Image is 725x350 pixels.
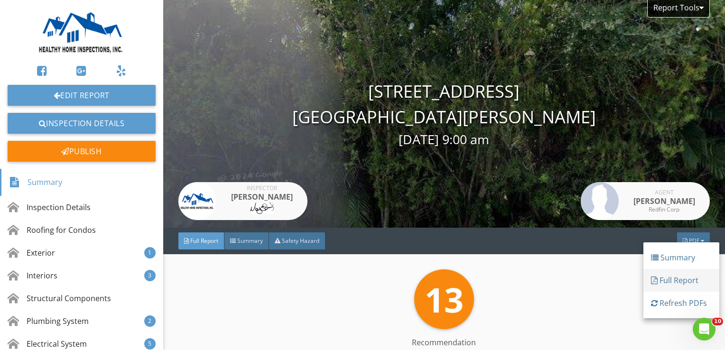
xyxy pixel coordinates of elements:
div: Interiors [8,270,57,281]
div: 5 [144,338,156,350]
div: Publish [8,141,156,162]
div: Structural Components [8,293,111,304]
span: Safety Hazard [282,237,319,245]
span: Summary [237,237,263,245]
img: signature_Thiersmann-Magnus.jpg [250,203,274,214]
img: missingagentphoto.jpg [581,182,619,220]
span: PDF [689,237,699,245]
div: Summary [651,252,712,263]
div: 3 [144,270,156,281]
div: Plumbing System [8,315,89,327]
div: [STREET_ADDRESS] [GEOGRAPHIC_DATA][PERSON_NAME] [163,79,725,149]
div: [DATE] 9:00 am [163,130,725,149]
div: Exterior [8,247,55,258]
div: Roofing for Condos [8,224,96,236]
div: Summary [9,175,62,191]
span: 13 [425,276,464,322]
div: Refresh PDFs [651,297,712,309]
div: Recommendation [380,337,508,348]
div: Inspector [224,185,300,191]
div: Electrical System [8,338,87,350]
a: Inspection Details [8,113,156,134]
span: 10 [712,318,723,325]
a: Full Report [643,269,719,292]
div: 1 [144,247,156,258]
a: Inspector [PERSON_NAME] [178,182,307,220]
div: Full Report [651,275,712,286]
a: Summary [643,246,719,269]
div: Redfin Corp [626,207,702,212]
div: [PERSON_NAME] [224,191,300,203]
img: logo_resized_for_facebook.png [178,182,216,220]
img: HHI-LOGO-blue-Black.jpg [36,8,127,56]
span: Full Report [190,237,218,245]
div: 2 [144,315,156,327]
div: [PERSON_NAME] [626,195,702,207]
div: Inspection Details [8,202,91,213]
a: Edit Report [8,85,156,106]
iframe: Intercom live chat [693,318,716,341]
div: Agent [626,190,702,195]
